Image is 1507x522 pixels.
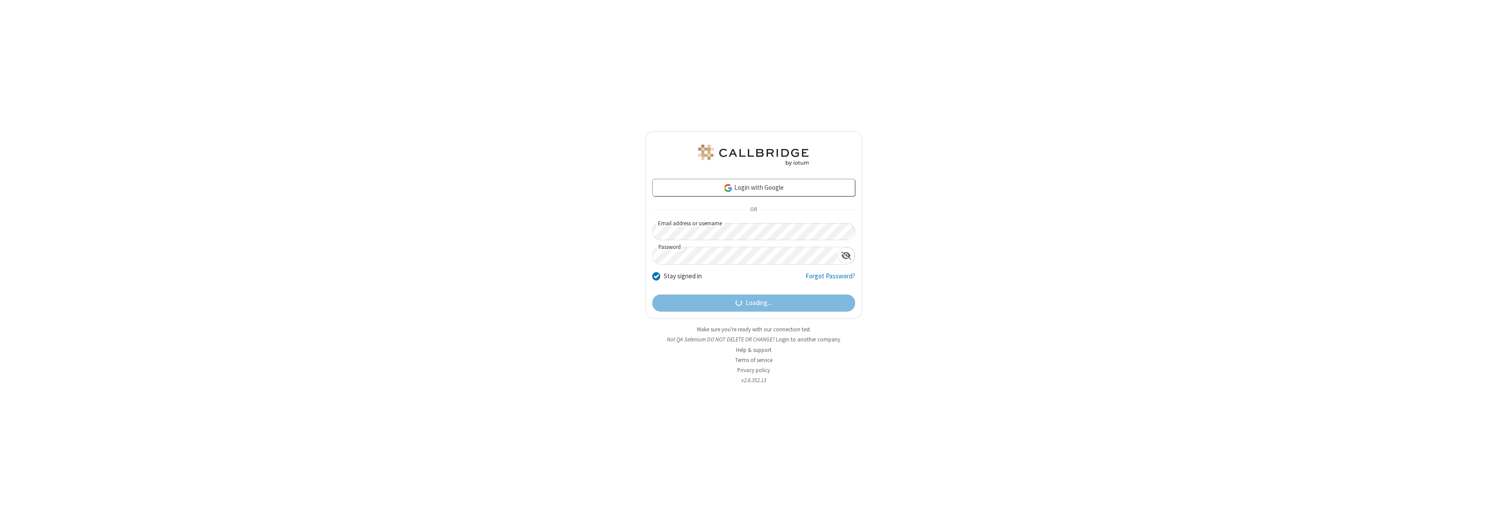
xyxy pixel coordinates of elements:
[652,295,855,312] button: Loading...
[746,298,771,308] span: Loading...
[735,356,772,364] a: Terms of service
[806,271,855,288] a: Forgot Password?
[645,335,862,344] li: Not QA Selenium DO NOT DELETE OR CHANGE?
[697,145,810,166] img: QA Selenium DO NOT DELETE OR CHANGE
[652,179,855,196] a: Login with Google
[723,183,733,193] img: google-icon.png
[645,376,862,384] li: v2.6.352.13
[653,247,838,264] input: Password
[664,271,702,281] label: Stay signed in
[838,247,855,263] div: Show password
[652,223,855,240] input: Email address or username
[737,366,770,374] a: Privacy policy
[697,326,810,333] a: Make sure you're ready with our connection test
[736,346,771,354] a: Help & support
[746,204,761,216] span: OR
[776,335,840,344] button: Login to another company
